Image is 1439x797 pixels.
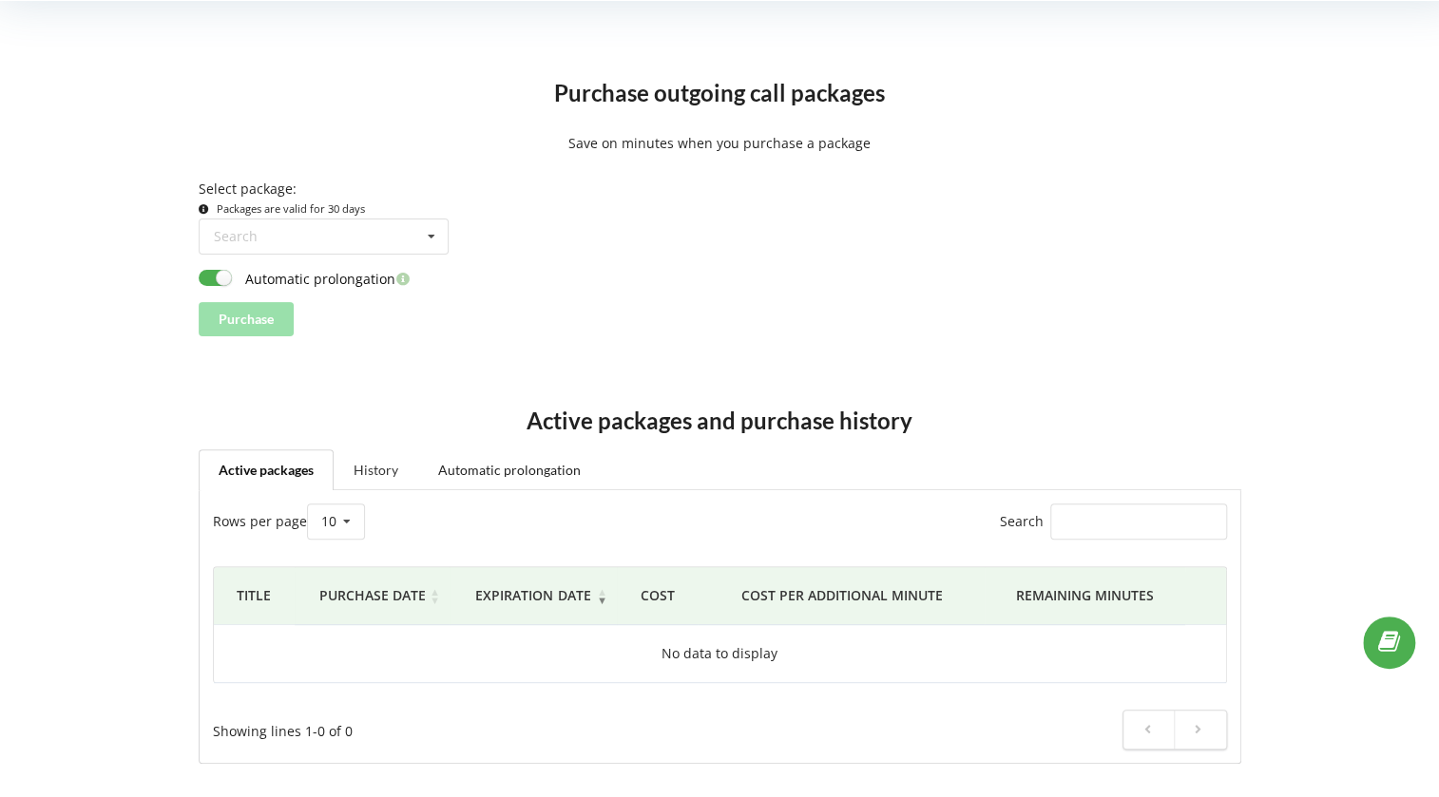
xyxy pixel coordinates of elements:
[1050,503,1227,540] input: Search
[617,567,699,625] th: Cost
[985,567,1184,625] th: Remaining minutes
[321,515,336,528] div: 10
[199,268,414,288] label: Automatic prolongation
[214,230,258,243] div: Search
[199,449,334,490] a: Active packages
[213,710,642,741] div: Showing lines 1-0 of 0
[217,201,365,216] small: Packages are valid for 30 days
[213,512,365,530] label: Rows per page
[214,625,1226,683] td: No data to display
[199,407,1241,436] h2: Active packages and purchase history
[199,180,1241,335] form: Select package:
[395,272,412,285] i: Automatically prolong the package on the day it ends. The funds for the extension will be debited...
[214,567,296,625] th: Title
[418,449,601,489] a: Automatic prolongation
[295,567,450,625] th: Purchase date: activate to sort column ascending
[450,567,617,625] th: Expiration date: activate to sort column ascending
[698,567,985,625] th: Cost per additional minute
[1000,512,1227,530] label: Search
[199,134,1241,153] p: Save on minutes when you purchase a package
[554,79,885,108] h2: Purchase outgoing call packages
[334,449,418,489] a: History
